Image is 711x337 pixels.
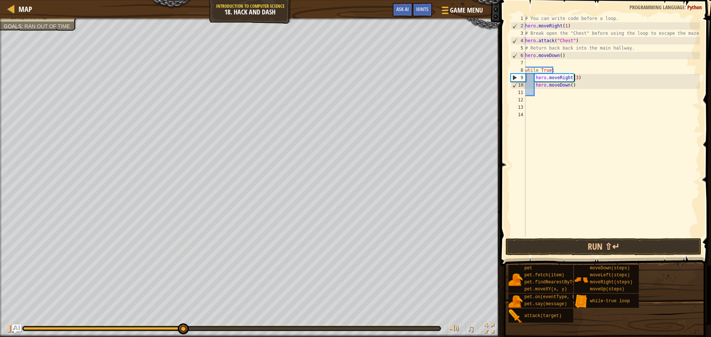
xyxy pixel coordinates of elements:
span: Ran out of time [24,23,70,29]
span: pet.say(message) [524,301,567,307]
div: 1 [511,15,525,22]
span: Goals [4,23,21,29]
span: : [21,23,24,29]
span: while-true loop [590,299,630,304]
span: Hints [416,6,428,13]
span: moveRight(steps) [590,280,632,285]
div: 9 [511,74,525,81]
div: 14 [511,111,525,118]
span: Programming language [630,4,685,11]
button: Ask AI [393,3,413,17]
span: moveLeft(steps) [590,273,630,278]
div: 8 [511,67,525,74]
span: attack(target) [524,313,562,319]
img: portrait.png [508,294,523,309]
div: 7 [511,59,525,67]
span: ♫ [467,323,474,334]
div: 6 [511,52,525,59]
button: ♫ [465,322,478,337]
button: Toggle fullscreen [482,322,497,337]
button: Ctrl + P: Play [4,322,19,337]
span: moveUp(steps) [590,287,625,292]
span: Game Menu [450,6,483,15]
span: Map [19,4,32,14]
a: Map [15,4,32,14]
img: portrait.png [508,273,523,287]
span: pet.findNearestByType(type) [524,280,596,285]
span: : [685,4,687,11]
div: 2 [511,22,525,30]
div: 3 [511,30,525,37]
span: pet.moveXY(x, y) [524,287,567,292]
div: 11 [511,89,525,96]
div: 5 [511,44,525,52]
span: Python [687,4,702,11]
span: pet.fetch(item) [524,273,564,278]
button: Adjust volume [447,322,462,337]
div: 13 [511,104,525,111]
div: 10 [511,81,525,89]
img: portrait.png [574,273,588,287]
span: pet.on(eventType, handler) [524,294,594,300]
button: Ask AI [12,324,21,333]
img: portrait.png [574,294,588,309]
div: 4 [511,37,525,44]
span: moveDown(steps) [590,266,630,271]
span: pet [524,266,533,271]
button: Game Menu [436,3,487,20]
img: portrait.png [508,309,523,323]
button: Run ⇧↵ [505,238,701,255]
span: Ask AI [396,6,409,13]
div: 12 [511,96,525,104]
